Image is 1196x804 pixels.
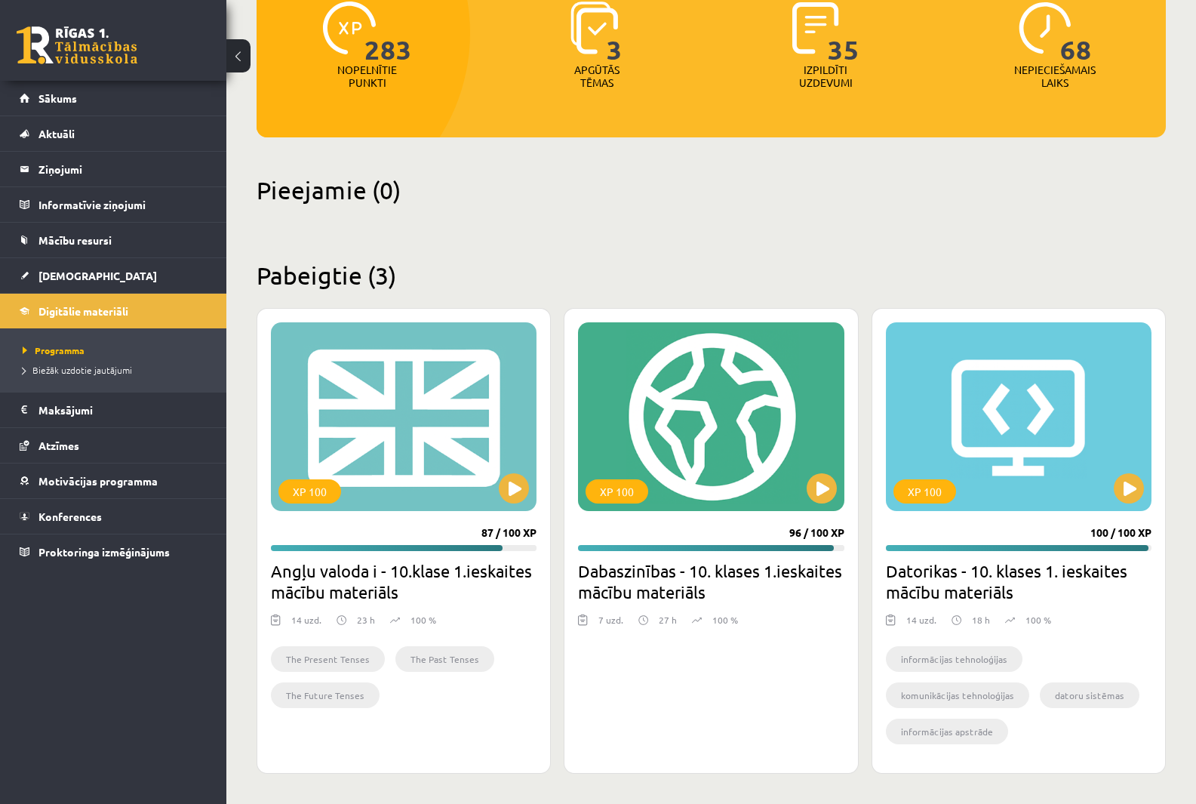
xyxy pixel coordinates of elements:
[38,127,75,140] span: Aktuāli
[20,187,208,222] a: Informatīvie ziņojumi
[972,613,990,627] p: 18 h
[38,304,128,318] span: Digitālie materiāli
[1014,63,1096,89] p: Nepieciešamais laiks
[20,152,208,186] a: Ziņojumi
[395,646,494,672] li: The Past Tenses
[1019,2,1071,54] img: icon-clock-7be60019b62300814b6bd22b8e044499b485619524d84068768e800edab66f18.svg
[1040,682,1139,708] li: datoru sistēmas
[792,2,839,54] img: icon-completed-tasks-ad58ae20a441b2904462921112bc710f1caf180af7a3daa7317a5a94f2d26646.svg
[38,269,157,282] span: [DEMOGRAPHIC_DATA]
[17,26,137,64] a: Rīgas 1. Tālmācības vidusskola
[23,364,132,376] span: Biežāk uzdotie jautājumi
[38,152,208,186] legend: Ziņojumi
[20,393,208,427] a: Maksājumi
[38,439,79,452] span: Atzīmes
[291,613,321,636] div: 14 uzd.
[607,2,623,63] span: 3
[1060,2,1092,63] span: 68
[38,91,77,105] span: Sākums
[712,613,738,627] p: 100 %
[38,510,102,523] span: Konferences
[271,682,380,708] li: The Future Tenses
[257,260,1166,290] h2: Pabeigtie (3)
[278,479,341,504] div: XP 100
[38,474,158,488] span: Motivācijas programma
[271,560,537,602] h2: Angļu valoda i - 10.klase 1.ieskaites mācību materiāls
[578,560,844,602] h2: Dabaszinības - 10. klases 1.ieskaites mācību materiāls
[586,479,648,504] div: XP 100
[886,560,1151,602] h2: Datorikas - 10. klases 1. ieskaites mācību materiāls
[323,2,376,54] img: icon-xp-0682a9bc20223a9ccc6f5883a126b849a74cddfe5390d2b41b4391c66f2066e7.svg
[796,63,855,89] p: Izpildīti uzdevumi
[23,343,211,357] a: Programma
[567,63,626,89] p: Apgūtās tēmas
[20,223,208,257] a: Mācību resursi
[20,428,208,463] a: Atzīmes
[886,682,1029,708] li: komunikācijas tehnoloģijas
[570,2,618,54] img: icon-learned-topics-4a711ccc23c960034f471b6e78daf4a3bad4a20eaf4de84257b87e66633f6470.svg
[23,363,211,377] a: Biežāk uzdotie jautājumi
[20,116,208,151] a: Aktuāli
[271,646,385,672] li: The Present Tenses
[20,534,208,569] a: Proktoringa izmēģinājums
[23,344,85,356] span: Programma
[886,646,1022,672] li: informācijas tehnoloģijas
[257,175,1166,205] h2: Pieejamie (0)
[20,258,208,293] a: [DEMOGRAPHIC_DATA]
[828,2,859,63] span: 35
[38,233,112,247] span: Mācību resursi
[38,545,170,559] span: Proktoringa izmēģinājums
[357,613,375,627] p: 23 h
[893,479,956,504] div: XP 100
[20,464,208,498] a: Motivācijas programma
[20,81,208,116] a: Sākums
[20,499,208,534] a: Konferences
[38,187,208,222] legend: Informatīvie ziņojumi
[38,393,208,427] legend: Maksājumi
[1025,613,1051,627] p: 100 %
[906,613,936,636] div: 14 uzd.
[886,719,1008,744] li: informācijas apstrāde
[659,613,677,627] p: 27 h
[598,613,623,636] div: 7 uzd.
[410,613,436,627] p: 100 %
[364,2,412,63] span: 283
[20,294,208,328] a: Digitālie materiāli
[337,63,397,89] p: Nopelnītie punkti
